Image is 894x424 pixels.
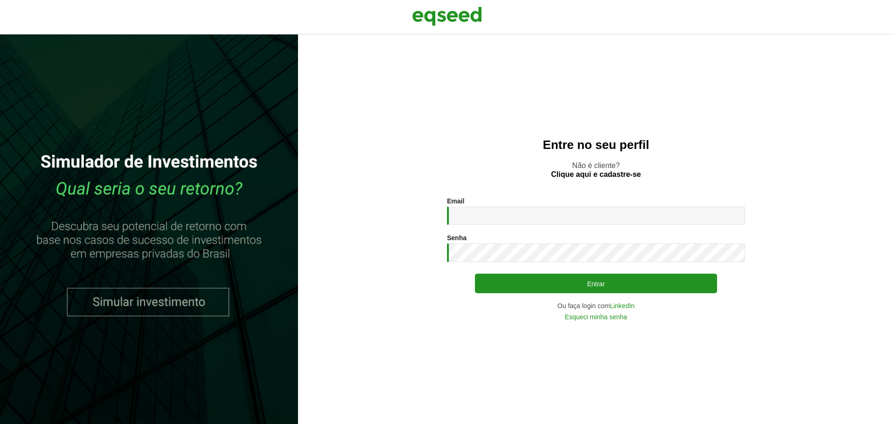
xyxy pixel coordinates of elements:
[317,138,875,152] h2: Entre no seu perfil
[412,5,482,28] img: EqSeed Logo
[475,274,717,293] button: Entrar
[317,161,875,179] p: Não é cliente?
[565,314,627,320] a: Esqueci minha senha
[551,171,641,178] a: Clique aqui e cadastre-se
[447,235,467,241] label: Senha
[610,303,635,309] a: LinkedIn
[447,198,464,204] label: Email
[447,303,745,309] div: Ou faça login com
